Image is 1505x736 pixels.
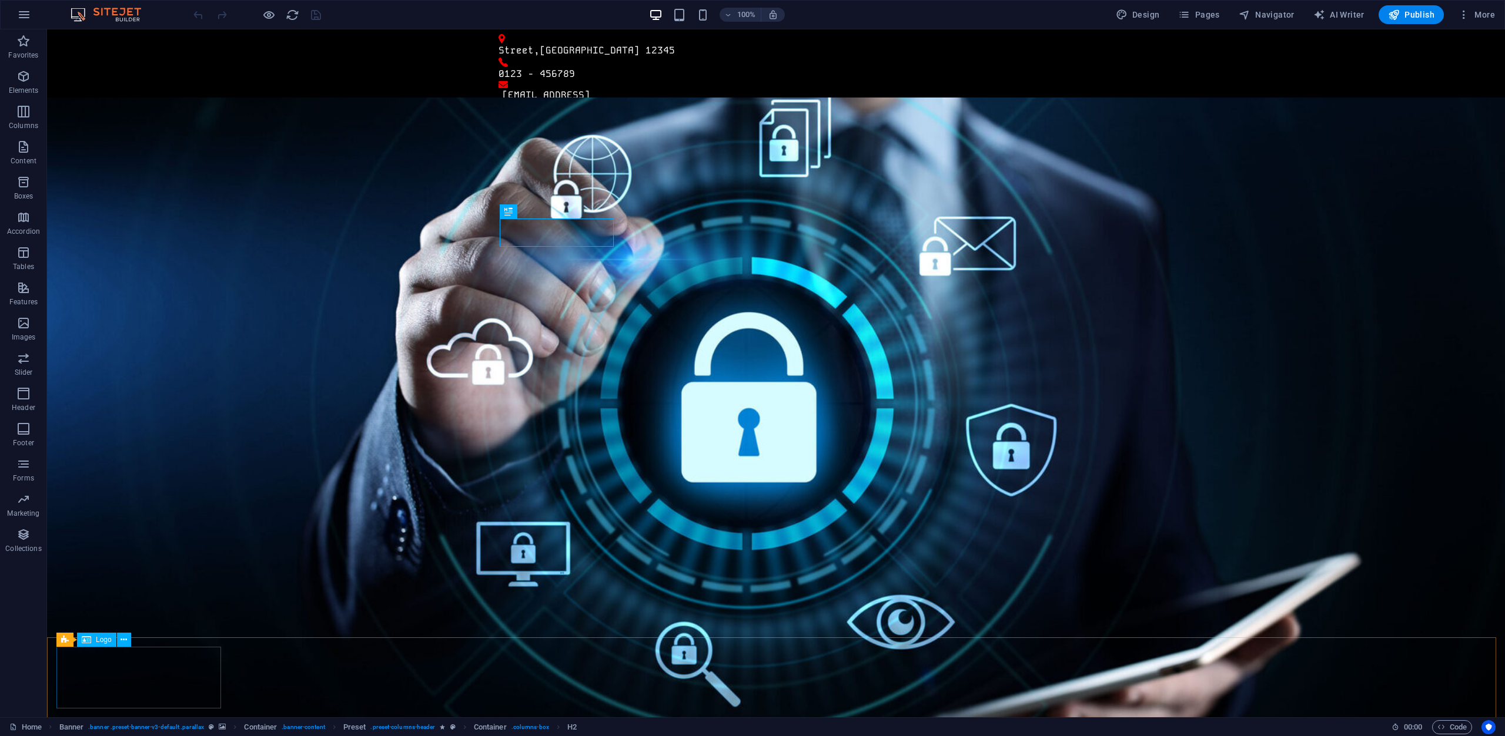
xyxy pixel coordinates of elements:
button: AI Writer [1309,5,1369,24]
p: Header [12,403,35,412]
p: Images [12,332,36,342]
p: Tables [13,262,34,271]
p: Elements [9,86,39,95]
i: This element is a customizable preset [450,724,456,730]
span: . columns-box [511,720,549,734]
h6: Session time [1392,720,1423,734]
p: Content [11,156,36,166]
span: 00 00 [1404,720,1422,734]
a: Click to cancel selection. Double-click to open Pages [9,720,42,734]
span: Click to select. Double-click to edit [59,720,84,734]
button: Design [1111,5,1165,24]
p: Accordion [7,227,40,236]
p: Columns [9,121,38,130]
p: Slider [15,368,33,377]
span: Click to select. Double-click to edit [567,720,577,734]
span: Click to select. Double-click to edit [244,720,277,734]
span: Logo [96,636,112,643]
button: Usercentrics [1481,720,1496,734]
i: This element contains a background [219,724,226,730]
button: 100% [720,8,761,22]
span: Street [451,15,487,27]
span: . banner .preset-banner-v3-default .parallax [88,720,204,734]
span: [GEOGRAPHIC_DATA] [493,15,593,27]
span: Pages [1178,9,1219,21]
button: More [1453,5,1500,24]
button: Navigator [1234,5,1299,24]
span: Publish [1388,9,1434,21]
span: . preset-columns-header [370,720,435,734]
p: Favorites [8,51,38,60]
i: Reload page [286,8,299,22]
p: Boxes [14,191,34,201]
span: Design [1116,9,1160,21]
img: Editor Logo [68,8,156,22]
h6: 100% [737,8,756,22]
span: Click to select. Double-click to edit [474,720,507,734]
span: Navigator [1239,9,1295,21]
button: Pages [1173,5,1224,24]
p: Forms [13,473,34,483]
span: : [1412,722,1414,731]
i: On resize automatically adjust zoom level to fit chosen device. [768,9,778,20]
span: Code [1437,720,1467,734]
button: reload [285,8,299,22]
p: Footer [13,438,34,448]
div: Design (Ctrl+Alt+Y) [1111,5,1165,24]
p: Features [9,297,38,307]
button: Code [1432,720,1472,734]
i: Element contains an animation [440,724,445,730]
button: Publish [1379,5,1444,24]
p: , [451,14,997,28]
nav: breadcrumb [59,720,577,734]
span: . banner-content [282,720,325,734]
p: Marketing [7,509,39,518]
span: AI Writer [1313,9,1364,21]
i: This element is a customizable preset [209,724,214,730]
span: 12345 [598,15,628,27]
button: Click here to leave preview mode and continue editing [262,8,276,22]
p: Collections [5,544,41,553]
span: Click to select. Double-click to edit [343,720,366,734]
span: More [1458,9,1495,21]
